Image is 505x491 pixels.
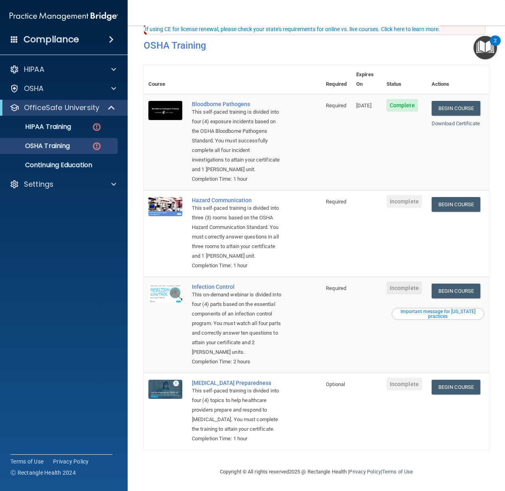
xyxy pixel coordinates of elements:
[387,282,422,294] span: Incomplete
[192,386,281,434] div: This self-paced training is divided into four (4) topics to help healthcare providers prepare and...
[392,308,484,320] button: Read this if you are a dental practitioner in the state of CA
[326,199,346,205] span: Required
[326,381,345,387] span: Optional
[10,65,116,74] a: HIPAA
[145,26,440,32] div: If using CE for license renewal, please check your state's requirements for online vs. live cours...
[192,357,281,367] div: Completion Time: 2 hours
[24,179,53,189] p: Settings
[10,8,118,24] img: PMB logo
[427,65,489,94] th: Actions
[192,101,281,107] a: Bloodborne Pathogens
[432,380,480,394] a: Begin Course
[24,84,44,93] p: OSHA
[24,65,44,74] p: HIPAA
[192,380,281,386] a: [MEDICAL_DATA] Preparedness
[171,459,462,485] div: Copyright © All rights reserved 2025 @ Rectangle Health | |
[192,284,281,290] a: Infection Control
[10,457,43,465] a: Terms of Use
[192,434,281,444] div: Completion Time: 1 hour
[5,161,114,169] p: Continuing Education
[382,469,413,475] a: Terms of Use
[24,34,79,45] h4: Compliance
[326,285,346,291] span: Required
[432,101,480,116] a: Begin Course
[473,36,497,59] button: Open Resource Center, 2 new notifications
[387,378,422,390] span: Incomplete
[432,120,480,126] a: Download Certificate
[494,41,497,51] div: 2
[349,469,381,475] a: Privacy Policy
[24,103,99,112] p: OfficeSafe University
[92,141,102,151] img: danger-circle.6113f641.png
[192,261,281,270] div: Completion Time: 1 hour
[5,123,71,131] p: HIPAA Training
[144,65,187,94] th: Course
[192,290,281,357] div: This on-demand webinar is divided into four (4) parts based on the essential components of an inf...
[393,309,483,319] div: Important message for [US_STATE] practices
[192,197,281,203] a: Hazard Communication
[10,103,116,112] a: OfficeSafe University
[387,195,422,208] span: Incomplete
[192,107,281,174] div: This self-paced training is divided into four (4) exposure incidents based on the OSHA Bloodborne...
[192,174,281,184] div: Completion Time: 1 hour
[144,40,489,51] h4: OSHA Training
[351,65,382,94] th: Expires On
[432,284,480,298] a: Begin Course
[5,142,70,150] p: OSHA Training
[326,103,346,108] span: Required
[432,197,480,212] a: Begin Course
[10,84,116,93] a: OSHA
[367,434,495,466] iframe: Drift Widget Chat Controller
[10,179,116,189] a: Settings
[92,122,102,132] img: danger-circle.6113f641.png
[387,99,418,112] span: Complete
[382,65,427,94] th: Status
[321,65,351,94] th: Required
[144,25,441,33] button: If using CE for license renewal, please check your state's requirements for online vs. live cours...
[53,457,89,465] a: Privacy Policy
[192,203,281,261] div: This self-paced training is divided into three (3) rooms based on the OSHA Hazard Communication S...
[356,103,371,108] span: [DATE]
[10,469,76,477] span: Ⓒ Rectangle Health 2024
